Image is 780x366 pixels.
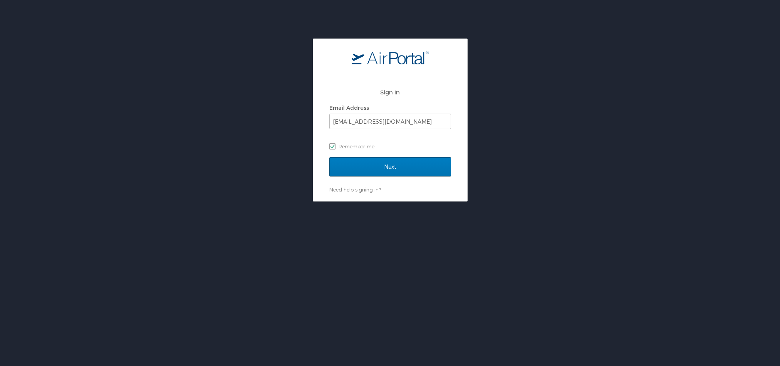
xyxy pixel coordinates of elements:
a: Need help signing in? [329,186,381,193]
h2: Sign In [329,88,451,97]
input: Next [329,157,451,176]
label: Remember me [329,141,451,152]
img: logo [352,50,429,64]
label: Email Address [329,104,369,111]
